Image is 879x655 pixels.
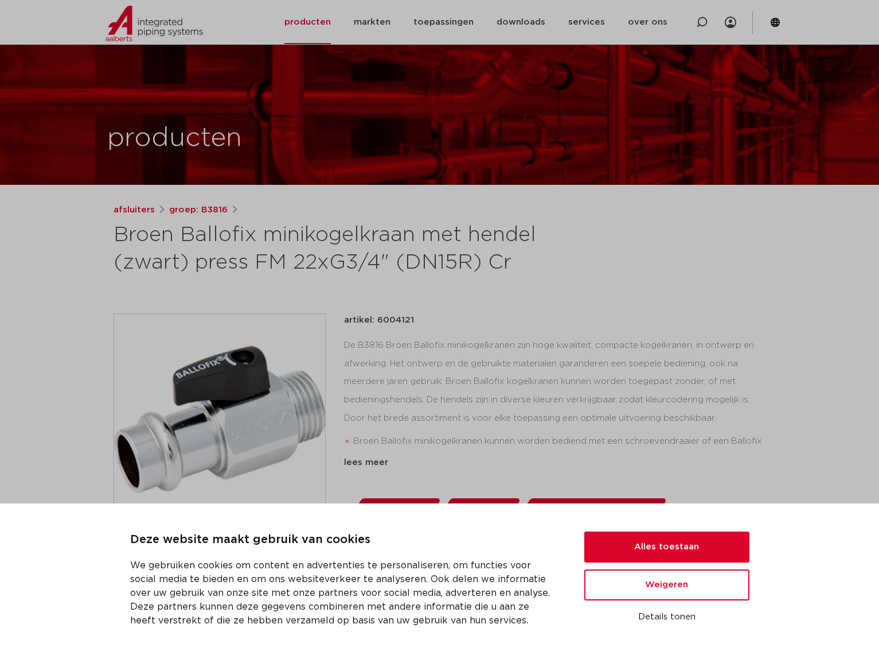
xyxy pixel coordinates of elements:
[130,531,557,549] p: Deze website maakt gebruik van cookies
[344,456,766,470] div: lees meer
[555,503,642,521] span: toevoegen aan lijst
[584,607,749,627] button: Details tonen
[107,120,242,157] h1: producten
[130,559,557,627] p: We gebruiken cookies om content en advertenties te personaliseren, om functies voor social media ...
[344,498,442,526] a: datasheet
[344,336,766,451] div: De B3816 Broen Ballofix minikogelkranen zijn hoge kwaliteit, compacte kogelkranen, in ontwerp en ...
[433,498,521,526] a: verwant
[114,314,325,525] img: Product Image for Broen Ballofix minikogelkraan met hendel (zwart) press FM 22xG3/4" (DN15R) Cr
[459,503,495,521] span: verwant
[114,203,155,217] a: afsluiters
[344,313,414,327] p: artikel: 6004121
[370,503,416,521] span: datasheet
[584,569,749,600] button: Weigeren
[114,222,544,277] h1: Broen Ballofix minikogelkraan met hendel (zwart) press FM 22xG3/4" (DN15R) Cr
[584,532,749,563] button: Alles toestaan
[169,203,228,217] a: groep: B3816
[353,432,766,469] li: Broen Ballofix minikogelkranen kunnen worden bediend met een schroevendraaier of een Ballofix hendel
